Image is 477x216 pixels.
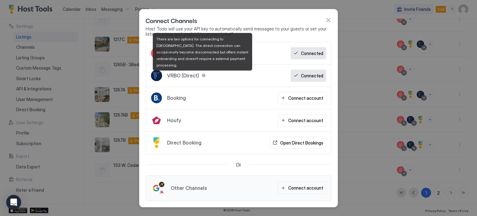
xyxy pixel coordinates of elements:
div: Connect account [288,185,323,191]
span: Other Channels [171,185,207,191]
span: There are two options for connecting to [GEOGRAPHIC_DATA]. The direct connection can occasionally... [157,37,249,67]
button: Connect account [278,182,326,194]
span: VRBO (Direct) [167,72,199,79]
div: Connected [301,50,323,57]
span: Direct Booking [167,140,202,146]
div: Open Intercom Messenger [6,195,21,210]
span: Houfy [167,117,181,123]
span: Or [236,162,241,168]
div: Connect account [288,117,323,124]
span: Host Tools will use your API key to automatically send messages to your guests or set your listin... [146,26,331,37]
div: Open Direct Bookings [280,140,323,146]
div: Connect account [288,95,323,101]
span: Booking [167,95,186,101]
button: Connected [291,47,326,59]
button: Connect account [278,114,326,126]
span: Connect Channels [146,16,197,25]
button: Connect account [278,92,326,104]
div: Connected [301,72,323,79]
button: Open Direct Bookings [270,137,326,149]
button: Connected [291,70,326,82]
